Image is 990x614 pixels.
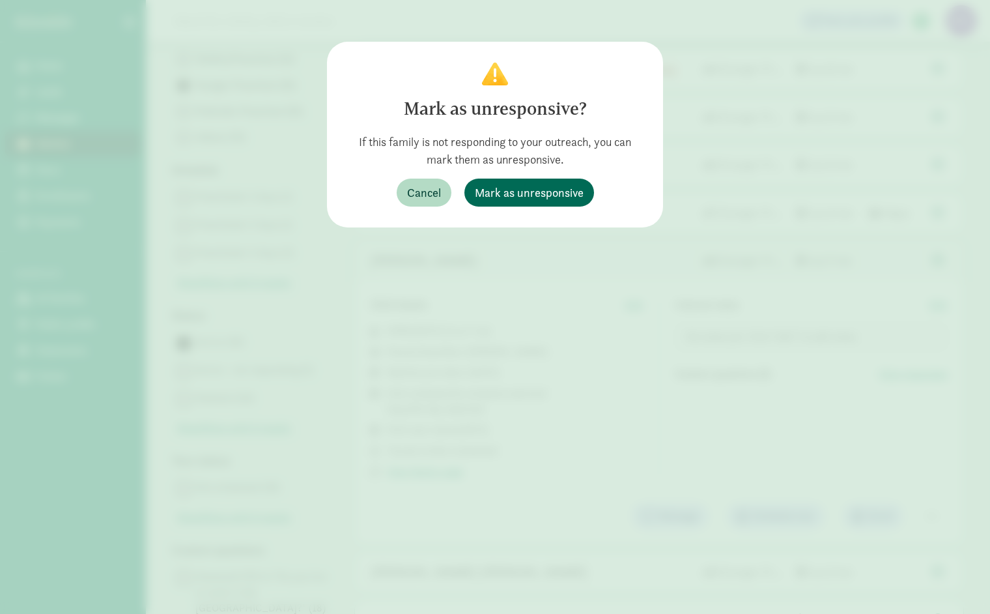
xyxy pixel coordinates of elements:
[464,179,594,207] button: Mark as unresponsive
[397,179,451,207] button: Cancel
[407,184,441,201] span: Cancel
[348,133,642,168] div: If this family is not responding to your outreach, you can mark them as unresponsive.
[482,63,508,85] img: Confirm
[348,96,642,123] div: Mark as unresponsive?
[925,551,990,614] iframe: Chat Widget
[475,184,584,201] span: Mark as unresponsive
